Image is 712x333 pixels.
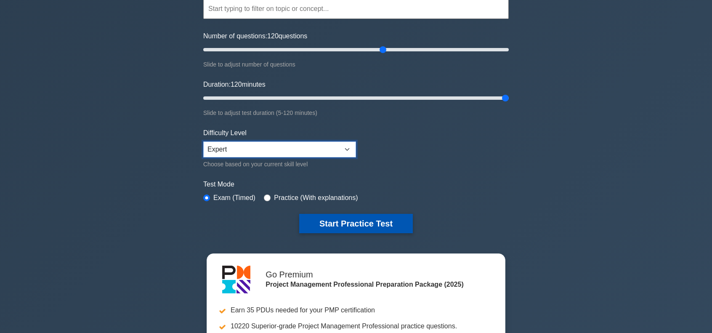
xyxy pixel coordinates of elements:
span: 120 [267,32,279,40]
label: Difficulty Level [203,128,247,138]
button: Start Practice Test [299,214,413,233]
label: Test Mode [203,179,509,189]
div: Slide to adjust test duration (5-120 minutes) [203,108,509,118]
label: Exam (Timed) [213,193,255,203]
label: Number of questions: questions [203,31,307,41]
label: Practice (With explanations) [274,193,358,203]
div: Slide to adjust number of questions [203,59,509,69]
span: 120 [231,81,242,88]
label: Duration: minutes [203,80,266,90]
div: Choose based on your current skill level [203,159,356,169]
